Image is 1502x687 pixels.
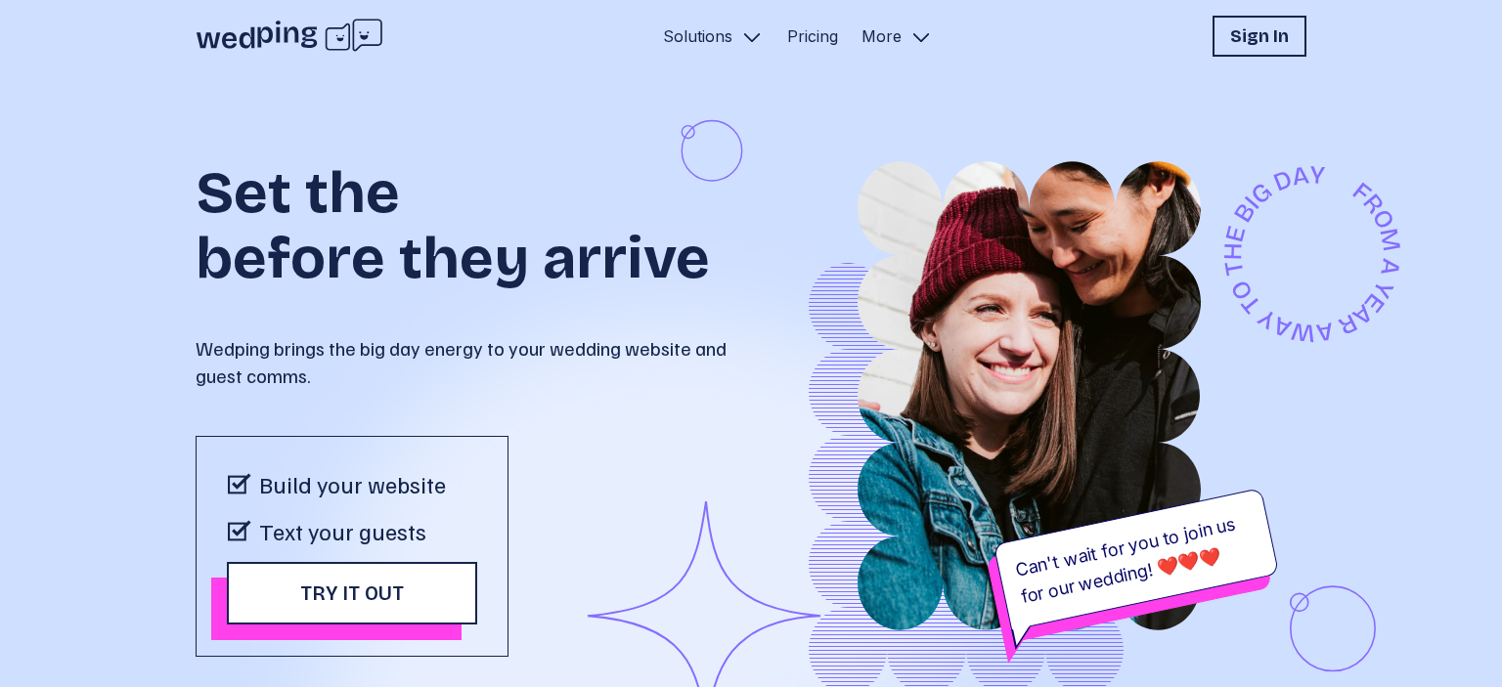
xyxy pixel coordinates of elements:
[196,334,751,389] p: Wedping brings the big day energy to your wedding website and guest comms.
[861,24,902,48] p: More
[787,24,838,48] a: Pricing
[994,488,1280,630] div: Can't wait for you to join us for our wedding! ❤️️️❤️️️❤️
[1213,16,1306,57] button: Sign In
[259,515,426,546] p: Text your guests
[663,24,732,48] p: Solutions
[655,16,941,57] nav: Primary Navigation
[655,16,772,57] button: Solutions
[854,16,941,57] button: More
[196,135,751,287] h1: Set the before they arrive
[1230,22,1289,50] h1: Sign In
[227,562,477,624] button: Try it out
[751,161,1306,630] img: couple
[300,581,404,605] span: Try it out
[259,468,446,499] p: Build your website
